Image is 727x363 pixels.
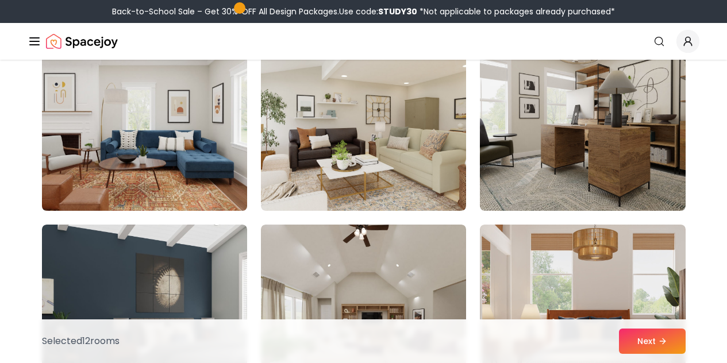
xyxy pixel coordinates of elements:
p: Selected 12 room s [42,334,120,348]
span: *Not applicable to packages already purchased* [417,6,615,17]
nav: Global [28,23,699,60]
a: Spacejoy [46,30,118,53]
button: Next [619,329,686,354]
div: Back-to-School Sale – Get 30% OFF All Design Packages. [112,6,615,17]
img: Room room-72 [480,27,685,211]
img: Spacejoy Logo [46,30,118,53]
img: Room room-70 [37,22,252,215]
span: Use code: [339,6,417,17]
b: STUDY30 [378,6,417,17]
img: Room room-71 [261,27,466,211]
